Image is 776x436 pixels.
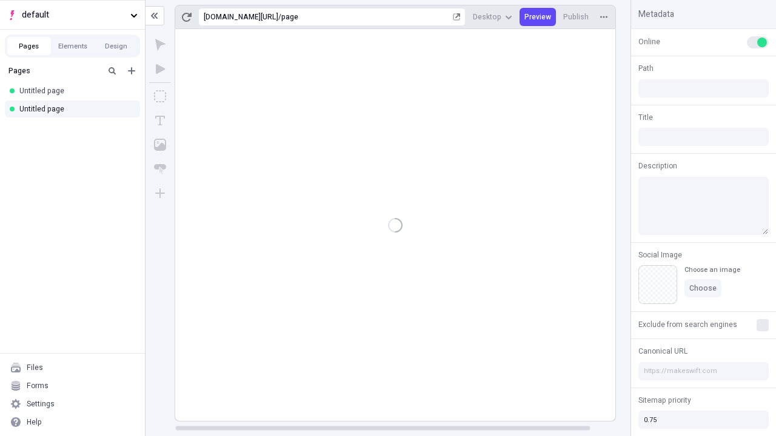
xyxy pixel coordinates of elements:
[149,110,171,131] button: Text
[27,363,43,372] div: Files
[468,8,517,26] button: Desktop
[684,279,721,297] button: Choose
[563,12,589,22] span: Publish
[638,160,677,171] span: Description
[638,36,660,47] span: Online
[27,399,55,409] div: Settings
[638,362,769,380] input: https://makeswift.com
[473,12,501,22] span: Desktop
[689,283,717,293] span: Choose
[281,12,450,22] div: page
[204,12,278,22] div: [URL][DOMAIN_NAME]
[638,395,691,406] span: Sitemap priority
[558,8,594,26] button: Publish
[638,346,687,357] span: Canonical URL
[149,158,171,180] button: Button
[638,112,653,123] span: Title
[278,12,281,22] div: /
[149,85,171,107] button: Box
[684,265,740,274] div: Choose an image
[27,381,48,391] div: Forms
[27,417,42,427] div: Help
[124,64,139,78] button: Add new
[638,63,654,74] span: Path
[19,104,130,114] div: Untitled page
[19,86,130,96] div: Untitled page
[149,134,171,156] button: Image
[8,66,100,76] div: Pages
[7,37,51,55] button: Pages
[51,37,95,55] button: Elements
[520,8,556,26] button: Preview
[638,249,682,260] span: Social Image
[95,37,138,55] button: Design
[524,12,551,22] span: Preview
[22,8,125,22] span: default
[638,319,737,330] span: Exclude from search engines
